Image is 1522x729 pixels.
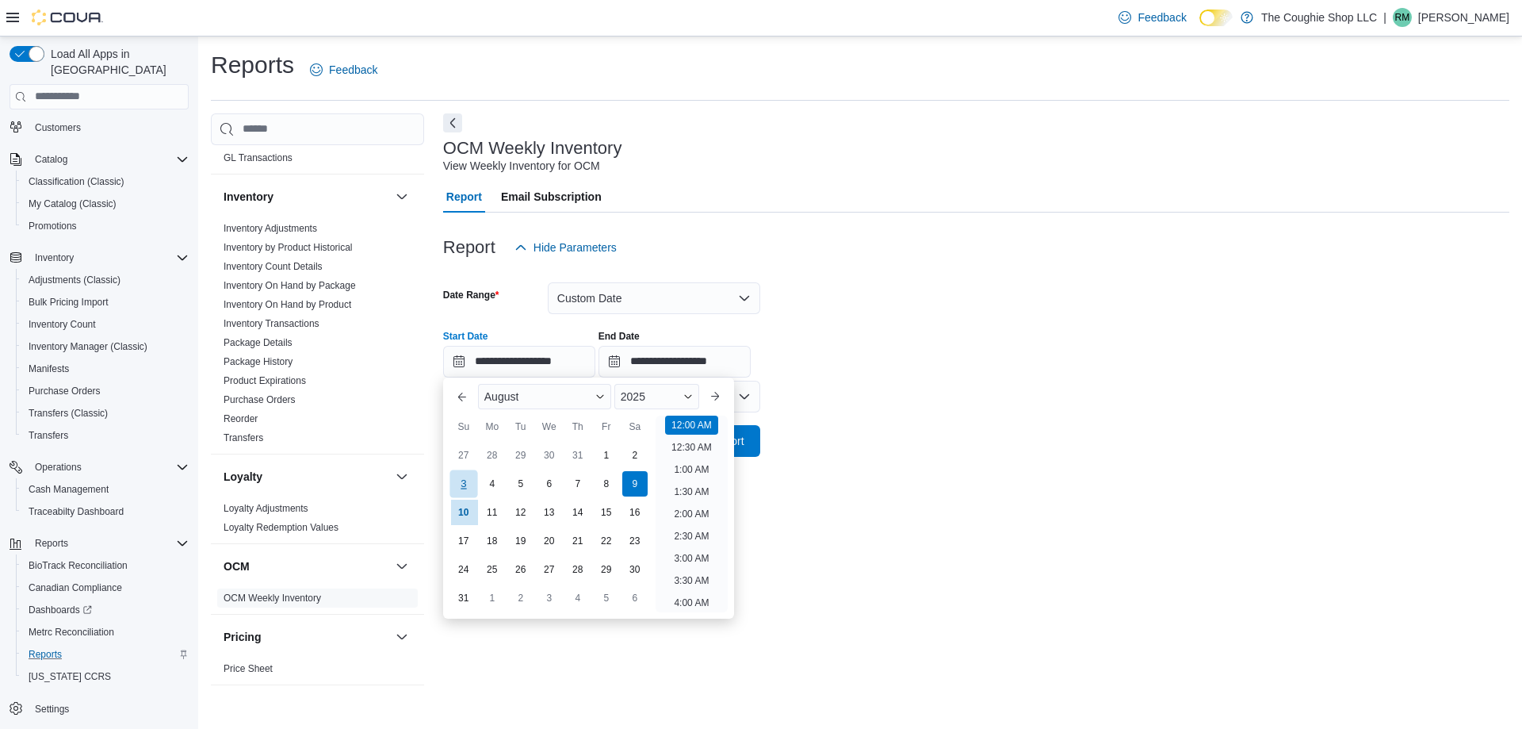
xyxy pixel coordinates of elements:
div: day-21 [565,528,591,554]
div: day-16 [622,500,648,525]
div: day-30 [622,557,648,582]
span: Reports [29,648,62,661]
button: Bulk Pricing Import [16,291,195,313]
span: My Catalog (Classic) [22,194,189,213]
div: day-1 [480,585,505,611]
a: Loyalty Redemption Values [224,522,338,533]
div: Button. Open the month selector. August is currently selected. [478,384,611,409]
button: Cash Management [16,478,195,501]
span: Email Subscription [501,181,602,213]
span: Traceabilty Dashboard [22,502,189,521]
button: Purchase Orders [16,380,195,402]
a: Cash Management [22,480,115,499]
div: day-7 [565,471,591,497]
button: Reports [3,532,195,554]
span: Loyalty Redemption Values [224,521,338,534]
span: Reports [35,537,68,550]
p: [PERSON_NAME] [1418,8,1509,27]
button: Traceabilty Dashboard [16,501,195,523]
div: day-20 [537,528,562,554]
h3: Loyalty [224,469,262,485]
button: Operations [3,456,195,478]
span: OCM Weekly Inventory [224,592,321,604]
div: View Weekly Inventory for OCM [443,158,600,175]
a: Manifests [22,359,75,378]
div: Button. Open the year selector. 2025 is currently selected. [614,384,699,409]
div: day-3 [449,470,477,497]
label: End Date [598,330,640,343]
span: Adjustments (Classic) [29,274,120,286]
div: day-28 [565,557,591,582]
span: Traceabilty Dashboard [29,505,124,518]
div: day-3 [537,585,562,611]
span: BioTrack Reconciliation [29,559,128,572]
div: day-13 [537,500,562,525]
div: day-29 [508,443,533,468]
span: Classification (Classic) [29,175,124,188]
div: Sa [622,414,648,439]
a: Inventory Manager (Classic) [22,337,154,356]
span: Inventory [29,248,189,267]
span: Cash Management [29,483,109,496]
li: 4:00 AM [667,593,715,612]
span: Inventory Count [22,315,189,334]
span: Promotions [29,220,77,232]
span: RM [1395,8,1410,27]
button: Classification (Classic) [16,171,195,193]
a: Settings [29,700,75,719]
div: day-31 [565,443,591,468]
span: Price Sheet [224,662,273,675]
span: Manifests [29,363,69,375]
a: Reports [22,645,68,664]
button: Catalog [3,148,195,171]
span: BioTrack Reconciliation [22,556,189,575]
span: Feedback [329,62,377,78]
span: GL Transactions [224,152,293,164]
span: Load All Apps in [GEOGRAPHIC_DATA] [44,46,189,78]
span: Bulk Pricing Import [22,293,189,312]
h1: Reports [211,49,294,81]
h3: OCM Weekly Inventory [443,139,622,158]
img: Cova [32,10,103,25]
a: Product Expirations [224,375,306,386]
button: Settings [3,697,195,720]
span: Purchase Orders [22,382,189,401]
div: day-12 [508,500,533,525]
a: Dashboards [22,600,98,620]
button: Inventory [224,189,389,205]
a: Inventory On Hand by Package [224,280,356,291]
div: day-8 [594,471,619,497]
span: Metrc Reconciliation [29,626,114,639]
li: 1:30 AM [667,482,715,501]
button: Manifests [16,358,195,380]
div: Tu [508,414,533,439]
a: Traceabilty Dashboard [22,502,130,521]
ul: Time [656,416,728,612]
span: August [484,390,519,403]
span: Dark Mode [1199,26,1200,27]
span: Inventory Transactions [224,317,319,330]
div: day-27 [537,557,562,582]
div: day-31 [451,585,476,611]
span: Inventory Manager (Classic) [22,337,189,356]
button: Catalog [29,150,74,169]
a: Inventory Adjustments [224,223,317,234]
li: 3:00 AM [667,549,715,568]
div: We [537,414,562,439]
span: Transfers [29,429,68,442]
span: Inventory On Hand by Product [224,298,351,311]
span: Dashboards [29,604,92,616]
span: Inventory by Product Historical [224,241,353,254]
label: Date Range [443,289,499,301]
input: Dark Mode [1199,10,1233,26]
button: Inventory [392,187,411,206]
span: Transfers [224,432,263,444]
button: Transfers (Classic) [16,402,195,424]
span: Cash Management [22,480,189,499]
span: Catalog [29,150,189,169]
button: Inventory Manager (Classic) [16,336,195,358]
div: day-9 [622,471,648,497]
a: Adjustments (Classic) [22,270,127,290]
a: BioTrack Reconciliation [22,556,134,575]
span: Feedback [1138,10,1186,25]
